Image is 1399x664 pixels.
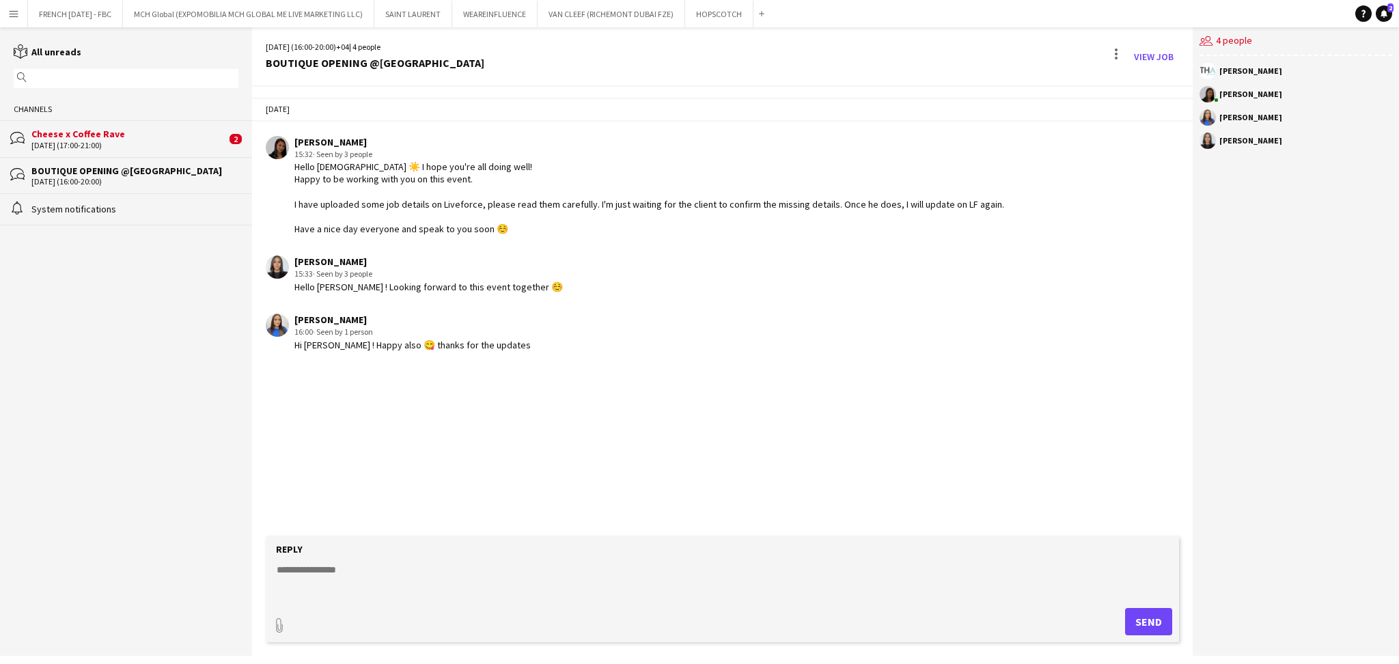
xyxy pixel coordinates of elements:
[294,161,1004,235] div: Hello [DEMOGRAPHIC_DATA] ☀️ I hope you're all doing well! Happy to be working with you on this ev...
[313,268,372,279] span: · Seen by 3 people
[685,1,753,27] button: HOPSCOTCH
[266,41,484,53] div: [DATE] (16:00-20:00) | 4 people
[123,1,374,27] button: MCH Global (EXPOMOBILIA MCH GLOBAL ME LIVE MARKETING LLC)
[294,136,1004,148] div: [PERSON_NAME]
[1125,608,1172,635] button: Send
[1219,90,1282,98] div: [PERSON_NAME]
[294,314,531,326] div: [PERSON_NAME]
[294,268,563,280] div: 15:33
[313,327,373,337] span: · Seen by 1 person
[1219,67,1282,75] div: [PERSON_NAME]
[336,42,349,52] span: +04
[294,339,531,351] div: Hi [PERSON_NAME] ! Happy also 😋 thanks for the updates
[294,326,531,338] div: 16:00
[1387,3,1394,12] span: 2
[266,57,484,69] div: BOUTIQUE OPENING @[GEOGRAPHIC_DATA]
[31,128,226,140] div: Cheese x Coffee Rave
[252,98,1193,121] div: [DATE]
[14,46,81,58] a: All unreads
[452,1,538,27] button: WEAREINFLUENCE
[1219,113,1282,122] div: [PERSON_NAME]
[294,255,563,268] div: [PERSON_NAME]
[31,177,238,186] div: [DATE] (16:00-20:00)
[230,134,242,144] span: 2
[1200,27,1392,56] div: 4 people
[31,141,226,150] div: [DATE] (17:00-21:00)
[1376,5,1392,22] a: 2
[31,203,238,215] div: System notifications
[28,1,123,27] button: FRENCH [DATE] - FBC
[294,281,563,293] div: Hello [PERSON_NAME] ! Looking forward to this event together ☺️
[374,1,452,27] button: SAINT LAURENT
[1128,46,1179,68] a: View Job
[294,148,1004,161] div: 15:32
[31,165,238,177] div: BOUTIQUE OPENING @[GEOGRAPHIC_DATA]
[276,543,303,555] label: Reply
[538,1,685,27] button: VAN CLEEF (RICHEMONT DUBAI FZE)
[1219,137,1282,145] div: [PERSON_NAME]
[313,149,372,159] span: · Seen by 3 people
